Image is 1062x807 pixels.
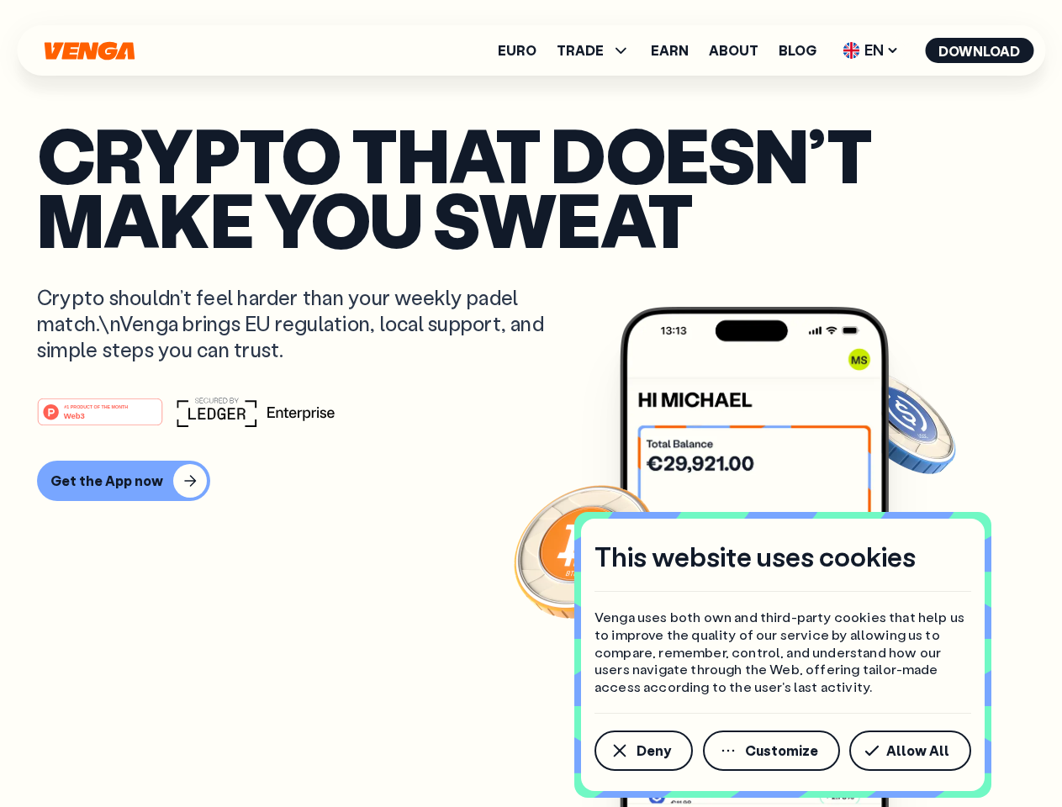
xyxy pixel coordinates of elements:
span: Allow All [886,744,949,757]
p: Venga uses both own and third-party cookies that help us to improve the quality of our service by... [594,609,971,696]
p: Crypto that doesn’t make you sweat [37,122,1025,251]
div: Get the App now [50,472,163,489]
img: USDC coin [838,361,959,483]
span: Customize [745,744,818,757]
a: Get the App now [37,461,1025,501]
img: Bitcoin [510,475,662,626]
p: Crypto shouldn’t feel harder than your weekly padel match.\nVenga brings EU regulation, local sup... [37,284,568,363]
a: Earn [651,44,689,57]
span: TRADE [557,40,631,61]
button: Get the App now [37,461,210,501]
svg: Home [42,41,136,61]
a: Euro [498,44,536,57]
tspan: #1 PRODUCT OF THE MONTH [64,403,128,409]
button: Deny [594,731,693,771]
img: flag-uk [843,42,859,59]
button: Download [925,38,1033,63]
h4: This website uses cookies [594,539,916,574]
button: Customize [703,731,840,771]
span: EN [837,37,905,64]
a: #1 PRODUCT OF THE MONTHWeb3 [37,408,163,430]
a: About [709,44,758,57]
span: TRADE [557,44,604,57]
tspan: Web3 [64,410,85,419]
a: Blog [779,44,816,57]
button: Allow All [849,731,971,771]
span: Deny [637,744,671,757]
